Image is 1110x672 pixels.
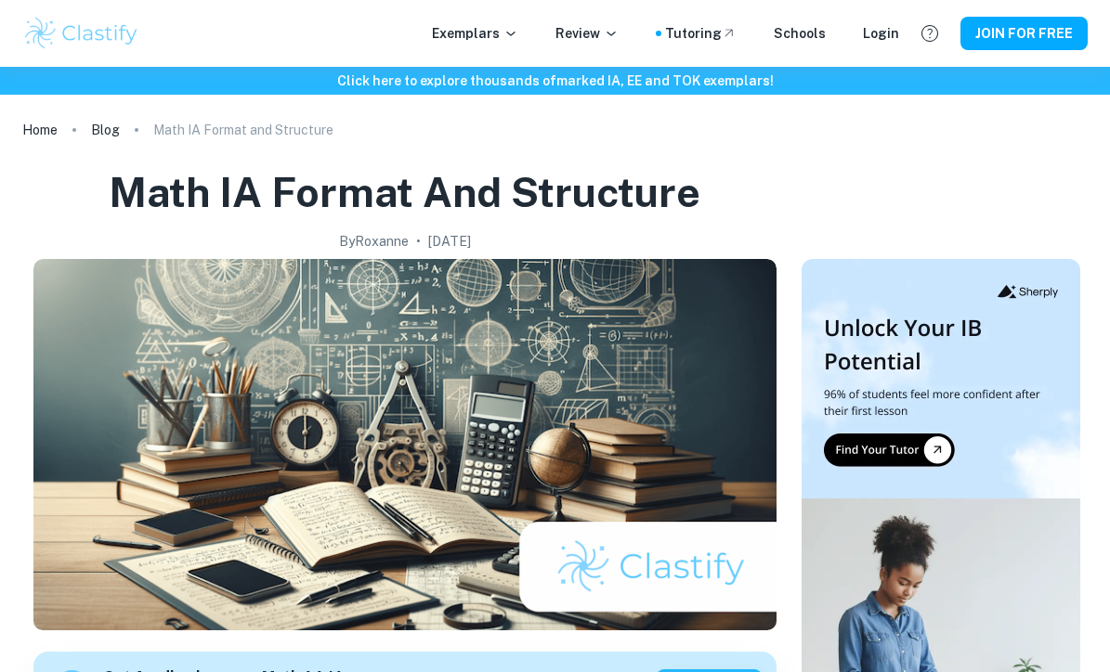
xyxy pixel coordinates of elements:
p: Exemplars [432,23,518,44]
a: Login [863,23,899,44]
p: • [416,231,421,252]
button: Help and Feedback [914,18,946,49]
h1: Math IA Format and Structure [109,165,700,220]
p: Review [555,23,619,44]
h2: [DATE] [428,231,471,252]
a: Blog [91,117,120,143]
button: JOIN FOR FREE [960,17,1088,50]
a: Schools [774,23,826,44]
h2: By Roxanne [339,231,409,252]
img: Clastify logo [22,15,140,52]
h6: Click here to explore thousands of marked IA, EE and TOK exemplars ! [4,71,1106,91]
a: Tutoring [665,23,737,44]
p: Math IA Format and Structure [153,120,333,140]
img: Math IA Format and Structure cover image [33,259,777,630]
a: Home [22,117,58,143]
